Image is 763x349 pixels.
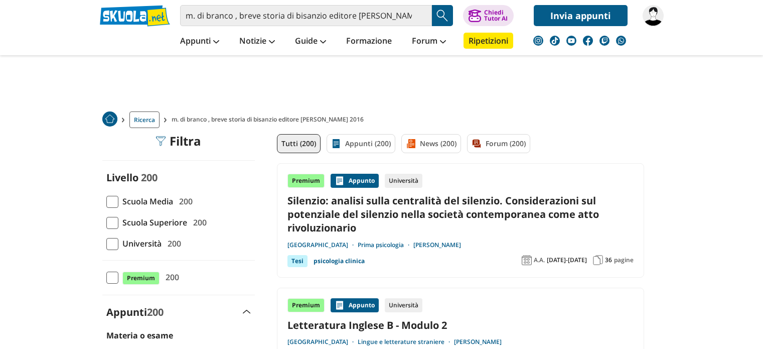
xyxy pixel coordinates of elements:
a: Appunti (200) [327,134,395,153]
input: Cerca appunti, riassunti o versioni [180,5,432,26]
div: Chiedi Tutor AI [484,10,508,22]
div: Filtra [156,134,201,148]
span: 200 [175,195,193,208]
img: Appunti contenuto [335,176,345,186]
span: 200 [164,237,181,250]
span: 200 [162,271,179,284]
div: Appunto [331,174,379,188]
span: 36 [605,256,612,264]
a: News (200) [401,134,461,153]
a: Forum (200) [467,134,530,153]
div: Premium [287,298,325,312]
a: Forum [409,33,448,51]
span: pagine [614,256,634,264]
span: 200 [141,171,158,184]
span: Scuola Superiore [118,216,187,229]
button: Search Button [432,5,453,26]
a: [GEOGRAPHIC_DATA] [287,241,358,249]
div: Premium [287,174,325,188]
img: Pagine [593,255,603,265]
label: Materia o esame [106,330,173,341]
span: Università [118,237,162,250]
div: Tesi [287,255,308,267]
img: Appunti contenuto [335,300,345,310]
img: WhatsApp [616,36,626,46]
a: Appunti [178,33,222,51]
div: Appunto [331,298,379,312]
a: Letteratura Inglese B - Modulo 2 [287,318,634,332]
span: A.A. [534,256,545,264]
div: Università [385,174,422,188]
span: Premium [122,272,160,285]
img: Anno accademico [522,255,532,265]
img: twitch [599,36,609,46]
img: Forum filtro contenuto [472,139,482,149]
img: tiktok [550,36,560,46]
img: Cerca appunti, riassunti o versioni [435,8,450,23]
img: Filtra filtri mobile [156,136,166,146]
a: psicologia clinica [314,255,365,267]
a: Tutti (200) [277,134,321,153]
span: m. di branco , breve storia di bisanzio editore [PERSON_NAME] 2016 [172,111,368,128]
button: ChiediTutor AI [463,5,514,26]
a: Lingue e letterature straniere [358,338,454,346]
span: Scuola Media [118,195,173,208]
a: [PERSON_NAME] [454,338,502,346]
a: [GEOGRAPHIC_DATA] [287,338,358,346]
img: instagram [533,36,543,46]
img: Home [102,111,117,127]
a: Formazione [344,33,394,51]
img: facebook [583,36,593,46]
a: Guide [292,33,329,51]
a: Silenzio: analisi sulla centralità del silenzio. Considerazioni sul potenziale del silenzio nella... [287,194,634,235]
img: News filtro contenuto [406,139,416,149]
a: Prima psicologia [358,241,413,249]
img: Gnoc [643,5,664,26]
a: Ripetizioni [464,33,513,49]
label: Appunti [106,305,164,319]
div: Università [385,298,422,312]
a: Invia appunti [534,5,628,26]
img: Appunti filtro contenuto [331,139,341,149]
label: Livello [106,171,138,184]
img: youtube [566,36,576,46]
a: Ricerca [129,111,160,128]
span: [DATE]-[DATE] [547,256,587,264]
a: [PERSON_NAME] [413,241,461,249]
a: Home [102,111,117,128]
span: 200 [189,216,207,229]
a: Notizie [237,33,277,51]
span: 200 [147,305,164,319]
img: Apri e chiudi sezione [243,310,251,314]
